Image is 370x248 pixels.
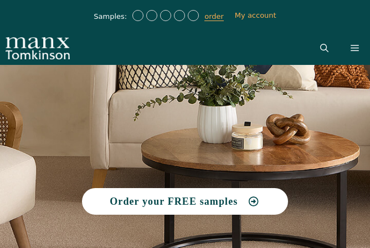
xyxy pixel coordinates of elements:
[204,12,224,21] a: order
[309,32,340,65] a: Open Search Bar
[235,11,276,19] a: My account
[6,32,70,65] img: Manx Tomkinson
[82,188,288,215] a: Order your FREE samples
[94,12,130,22] span: Samples:
[110,196,238,206] span: Order your FREE samples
